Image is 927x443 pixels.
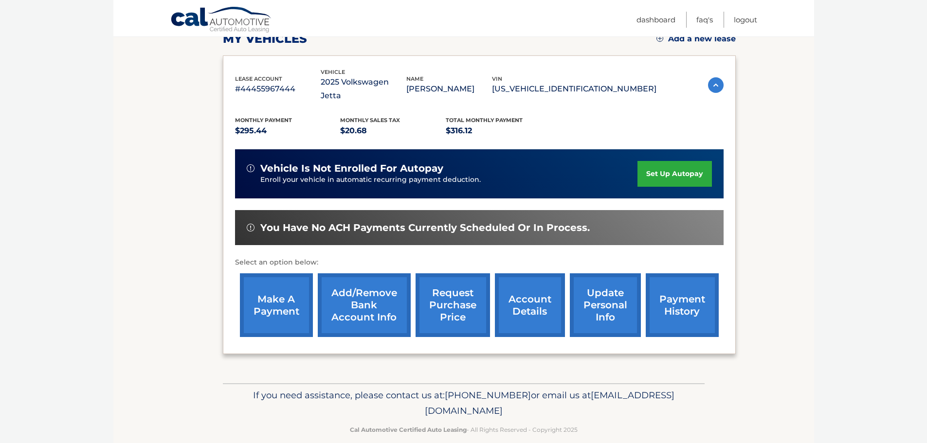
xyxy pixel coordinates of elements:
[235,257,724,268] p: Select an option below:
[446,117,523,124] span: Total Monthly Payment
[247,164,254,172] img: alert-white.svg
[696,12,713,28] a: FAQ's
[235,124,341,138] p: $295.44
[570,273,641,337] a: update personal info
[235,75,282,82] span: lease account
[636,12,675,28] a: Dashboard
[492,75,502,82] span: vin
[406,82,492,96] p: [PERSON_NAME]
[350,426,467,433] strong: Cal Automotive Certified Auto Leasing
[240,273,313,337] a: make a payment
[229,388,698,419] p: If you need assistance, please contact us at: or email us at
[235,117,292,124] span: Monthly Payment
[656,34,736,44] a: Add a new lease
[260,162,443,175] span: vehicle is not enrolled for autopay
[229,425,698,435] p: - All Rights Reserved - Copyright 2025
[235,82,321,96] p: #44455967444
[247,224,254,231] img: alert-white.svg
[223,32,307,46] h2: my vehicles
[340,124,446,138] p: $20.68
[340,117,400,124] span: Monthly sales Tax
[406,75,423,82] span: name
[416,273,490,337] a: request purchase price
[646,273,719,337] a: payment history
[637,161,711,187] a: set up autopay
[446,124,551,138] p: $316.12
[495,273,565,337] a: account details
[318,273,411,337] a: Add/Remove bank account info
[321,75,406,103] p: 2025 Volkswagen Jetta
[170,6,273,35] a: Cal Automotive
[260,222,590,234] span: You have no ACH payments currently scheduled or in process.
[321,69,345,75] span: vehicle
[708,77,724,93] img: accordion-active.svg
[425,390,674,416] span: [EMAIL_ADDRESS][DOMAIN_NAME]
[260,175,638,185] p: Enroll your vehicle in automatic recurring payment deduction.
[492,82,656,96] p: [US_VEHICLE_IDENTIFICATION_NUMBER]
[734,12,757,28] a: Logout
[656,35,663,42] img: add.svg
[445,390,531,401] span: [PHONE_NUMBER]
